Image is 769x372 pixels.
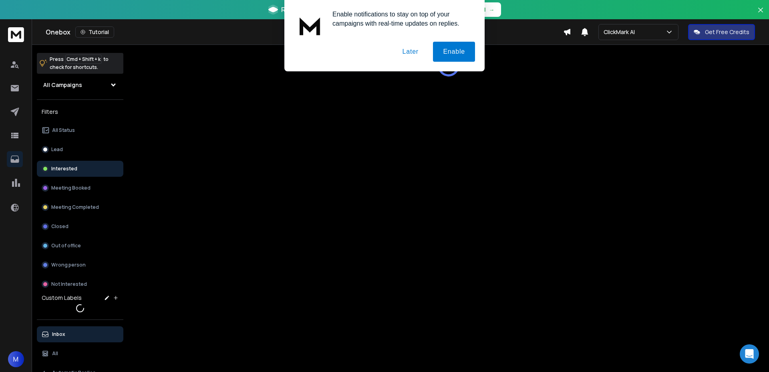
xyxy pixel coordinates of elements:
[37,77,123,93] button: All Campaigns
[37,161,123,177] button: Interested
[52,331,65,338] p: Inbox
[51,204,99,210] p: Meeting Completed
[8,351,24,367] button: M
[37,257,123,273] button: Wrong person
[37,326,123,342] button: Inbox
[37,122,123,138] button: All Status
[294,10,326,42] img: notification icon
[37,276,123,292] button: Not Interested
[37,180,123,196] button: Meeting Booked
[51,166,77,172] p: Interested
[740,344,759,364] div: Open Intercom Messenger
[51,262,86,268] p: Wrong person
[51,243,81,249] p: Out of office
[52,350,58,357] p: All
[392,42,428,62] button: Later
[37,238,123,254] button: Out of office
[51,223,68,230] p: Closed
[51,146,63,153] p: Lead
[51,281,87,287] p: Not Interested
[42,294,82,302] h3: Custom Labels
[43,81,82,89] h1: All Campaigns
[51,185,91,191] p: Meeting Booked
[37,346,123,362] button: All
[326,10,475,28] div: Enable notifications to stay on top of your campaigns with real-time updates on replies.
[433,42,475,62] button: Enable
[37,199,123,215] button: Meeting Completed
[52,127,75,133] p: All Status
[37,142,123,158] button: Lead
[37,218,123,235] button: Closed
[37,106,123,117] h3: Filters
